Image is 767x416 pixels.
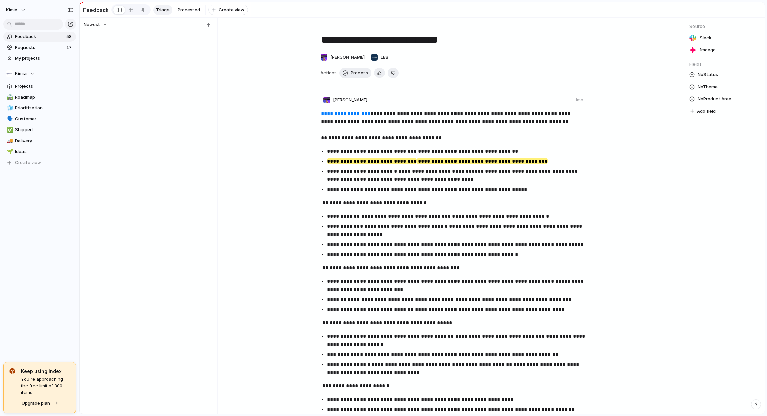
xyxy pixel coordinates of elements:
span: Create view [15,159,41,166]
button: LBB [369,52,390,63]
a: Slack [689,33,759,43]
a: Feedback58 [3,32,76,42]
button: Delete [388,68,399,78]
span: Kimia [6,7,17,13]
span: Slack [700,35,711,41]
a: Requests17 [3,43,76,53]
button: Newest [83,20,108,29]
span: Processed [178,7,200,13]
span: 17 [66,44,73,51]
button: Add field [689,107,717,116]
span: [PERSON_NAME] [330,54,365,61]
div: 🌱 [7,148,12,156]
span: Upgrade plan [22,400,50,407]
h2: Feedback [83,6,109,14]
div: 🛣️ [7,93,12,101]
a: Projects [3,81,76,91]
span: Source [689,23,759,30]
span: Add field [697,108,716,115]
button: 🚚 [6,138,13,144]
span: Projects [15,83,74,90]
button: Kimia [3,69,76,79]
button: [PERSON_NAME] [319,52,366,63]
span: Roadmap [15,94,74,101]
button: 🧊 [6,105,13,111]
span: Prioritization [15,105,74,111]
div: 1mo [575,97,583,103]
a: My projects [3,53,76,63]
button: 🌱 [6,148,13,155]
span: Newest [84,21,100,28]
span: LBB [381,54,388,61]
div: ✅ [7,126,12,134]
a: ✅Shipped [3,125,76,135]
span: Feedback [15,33,64,40]
span: Kimia [15,70,27,77]
span: Process [351,70,368,76]
span: Create view [219,7,244,13]
span: Triage [156,7,170,13]
a: 🗣️Customer [3,114,76,124]
button: Create view [208,5,248,15]
span: 1mo ago [700,47,716,53]
button: Create view [3,158,76,168]
div: 🗣️ [7,115,12,123]
button: Upgrade plan [20,399,60,408]
a: Triage [153,5,172,15]
span: Ideas [15,148,74,155]
span: Delivery [15,138,74,144]
span: No Product Area [698,95,731,103]
span: Fields [689,61,759,68]
span: No Theme [698,83,718,91]
span: 58 [66,33,73,40]
a: 🧊Prioritization [3,103,76,113]
button: 🗣️ [6,116,13,122]
span: Shipped [15,126,74,133]
span: You're approaching the free limit of 300 items [21,376,70,396]
a: 🛣️Roadmap [3,92,76,102]
span: Requests [15,44,64,51]
span: Keep using Index [21,368,70,375]
a: Processed [175,5,203,15]
span: Actions [320,70,337,76]
span: [PERSON_NAME] [333,97,367,103]
div: 🚚 [7,137,12,145]
button: Kimia [3,5,29,15]
button: Process [339,68,371,78]
span: No Status [698,71,718,79]
span: My projects [15,55,74,62]
a: 🌱Ideas [3,147,76,157]
span: Customer [15,116,74,122]
button: ✅ [6,126,13,133]
div: 🧊 [7,104,12,112]
button: 🛣️ [6,94,13,101]
a: 🚚Delivery [3,136,76,146]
